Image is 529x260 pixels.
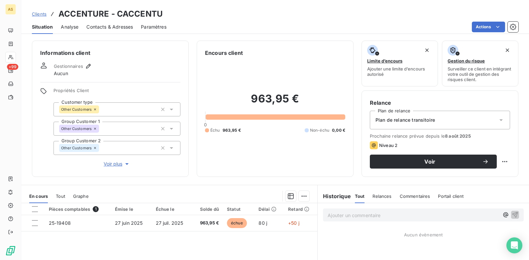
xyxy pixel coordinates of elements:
span: 27 juin 2025 [115,220,143,226]
span: Analyse [61,24,78,30]
h6: Relance [370,99,510,107]
span: Portail client [438,194,464,199]
span: Contacts & Adresses [86,24,133,30]
span: 0 [204,122,207,127]
div: Statut [227,206,251,212]
span: 1 [93,206,99,212]
div: Open Intercom Messenger [506,237,522,253]
span: Other Customers [61,146,92,150]
h6: Historique [318,192,351,200]
span: Aucun [54,70,68,77]
span: Voir [378,159,482,164]
span: échue [227,218,247,228]
span: Ajouter une limite d’encours autorisé [367,66,432,77]
div: Solde dû [196,206,219,212]
span: Échu [210,127,220,133]
span: Other Customers [61,107,92,111]
span: Situation [32,24,53,30]
span: Propriétés Client [53,88,180,97]
h6: Encours client [205,49,243,57]
span: Limite d’encours [367,58,402,64]
div: Délai [259,206,280,212]
a: Clients [32,11,47,17]
h6: Informations client [40,49,180,57]
span: Paramètres [141,24,166,30]
button: Actions [472,22,505,32]
button: Limite d’encoursAjouter une limite d’encours autorisé [362,41,438,86]
h3: ACCENTURE - CACCENTU [58,8,163,20]
span: Plan de relance transitoire [375,117,435,123]
span: 25-19408 [49,220,71,226]
div: Émise le [115,206,148,212]
span: Commentaires [400,194,430,199]
span: Non-échu [310,127,329,133]
span: Gestion du risque [448,58,485,64]
span: +99 [7,64,18,70]
input: Ajouter une valeur [99,145,104,151]
span: En cours [29,194,48,199]
span: Aucun évènement [404,232,443,237]
button: Voir plus [53,160,180,168]
span: Voir plus [104,161,130,167]
h2: 963,95 € [205,92,345,112]
span: 80 j [259,220,267,226]
span: Surveiller ce client en intégrant votre outil de gestion des risques client. [448,66,513,82]
span: +50 j [288,220,299,226]
div: AS [5,4,16,15]
span: 27 juil. 2025 [156,220,183,226]
span: 963,95 € [223,127,241,133]
button: Voir [370,155,497,169]
div: Pièces comptables [49,206,107,212]
span: Gestionnaires [54,64,83,69]
span: Graphe [73,194,89,199]
span: 0,00 € [332,127,345,133]
div: Retard [288,206,313,212]
span: Niveau 2 [379,143,397,148]
div: Échue le [156,206,188,212]
span: 8 août 2025 [445,133,471,139]
input: Ajouter une valeur [99,126,104,132]
span: Tout [355,194,365,199]
span: 963,95 € [196,220,219,226]
button: Gestion du risqueSurveiller ce client en intégrant votre outil de gestion des risques client. [442,41,518,86]
span: Relances [372,194,391,199]
span: Other Customers [61,127,92,131]
span: Prochaine relance prévue depuis le [370,133,510,139]
img: Logo LeanPay [5,245,16,256]
input: Ajouter une valeur [99,106,104,112]
span: Tout [56,194,65,199]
